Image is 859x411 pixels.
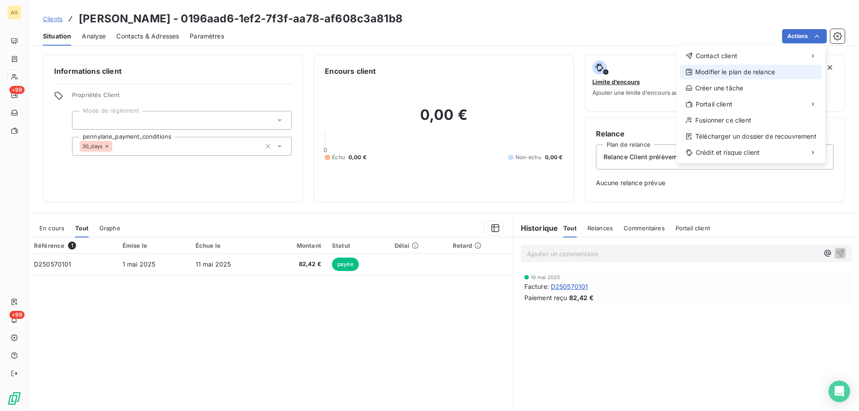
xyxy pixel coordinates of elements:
div: Créer une tâche [680,81,822,95]
div: Fusionner ce client [680,113,822,127]
div: Télécharger un dossier de recouvrement [680,129,822,144]
span: Crédit et risque client [696,148,760,157]
div: Modifier le plan de relance [680,65,822,79]
span: Portail client [696,100,732,109]
span: Contact client [696,51,737,60]
div: Actions [676,45,825,163]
